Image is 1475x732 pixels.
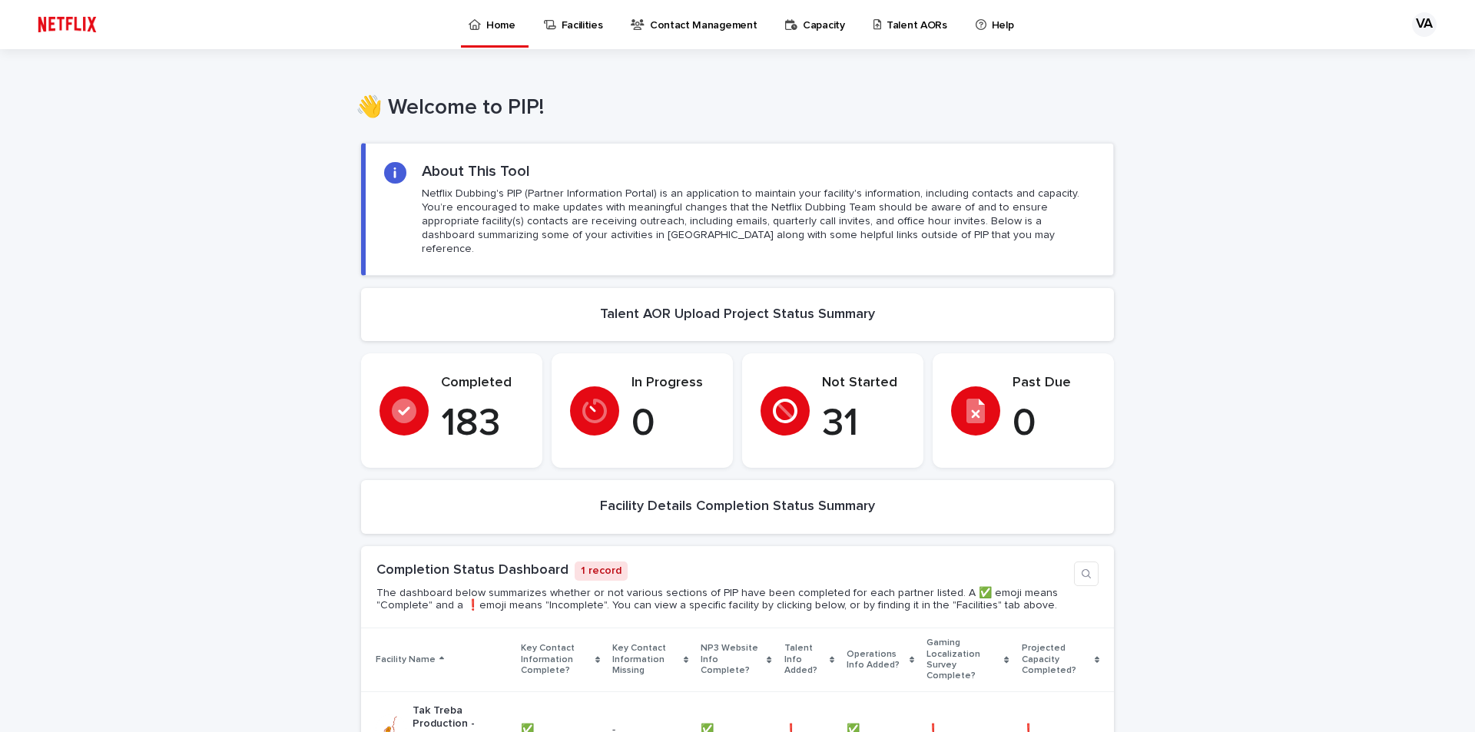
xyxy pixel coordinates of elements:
[701,640,763,679] p: NP3 Website Info Complete?
[441,375,524,392] p: Completed
[1013,375,1095,392] p: Past Due
[575,561,628,581] p: 1 record
[926,634,1000,685] p: Gaming Localization Survey Complete?
[1412,12,1437,37] div: VA
[1022,640,1091,679] p: Projected Capacity Completed?
[376,563,568,577] a: Completion Status Dashboard
[600,498,875,515] h2: Facility Details Completion Status Summary
[784,640,826,679] p: Talent Info Added?
[422,187,1095,257] p: Netflix Dubbing's PIP (Partner Information Portal) is an application to maintain your facility's ...
[441,401,524,447] p: 183
[822,401,905,447] p: 31
[631,401,714,447] p: 0
[521,640,591,679] p: Key Contact Information Complete?
[600,306,875,323] h2: Talent AOR Upload Project Status Summary
[612,640,680,679] p: Key Contact Information Missing
[822,375,905,392] p: Not Started
[847,646,906,674] p: Operations Info Added?
[376,651,436,668] p: Facility Name
[31,9,104,40] img: ifQbXi3ZQGMSEF7WDB7W
[1013,401,1095,447] p: 0
[356,95,1109,121] h1: 👋 Welcome to PIP!
[422,162,530,181] h2: About This Tool
[631,375,714,392] p: In Progress
[376,587,1068,613] p: The dashboard below summarizes whether or not various sections of PIP have been completed for eac...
